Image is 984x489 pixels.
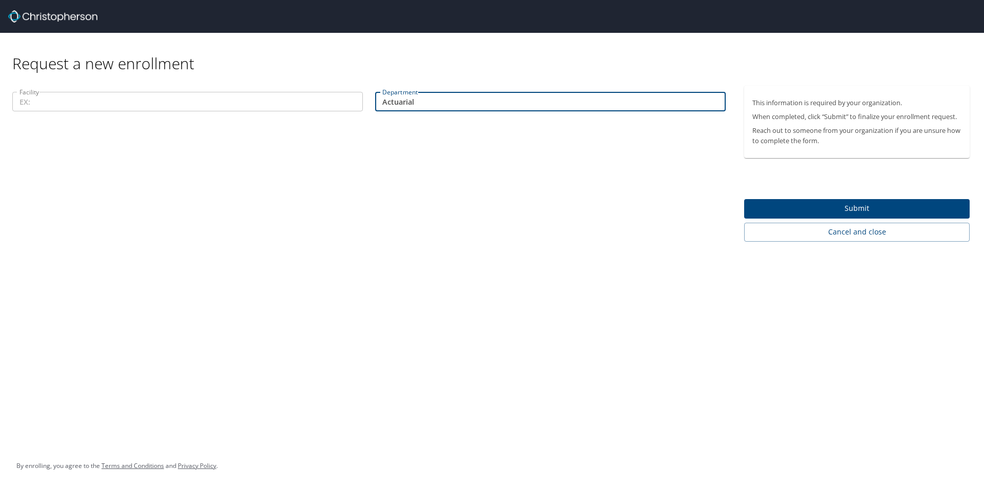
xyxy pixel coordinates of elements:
[752,202,961,215] span: Submit
[752,98,961,108] p: This information is required by your organization.
[8,10,97,23] img: cbt logo
[101,461,164,470] a: Terms and Conditions
[752,112,961,122] p: When completed, click “Submit” to finalize your enrollment request.
[375,92,726,111] input: EX:
[16,453,218,479] div: By enrolling, you agree to the and .
[752,126,961,145] p: Reach out to someone from your organization if you are unsure how to complete the form.
[12,92,363,111] input: EX:
[178,461,216,470] a: Privacy Policy
[12,33,978,73] div: Request a new enrollment
[744,223,970,242] button: Cancel and close
[744,199,970,219] button: Submit
[752,226,961,239] span: Cancel and close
